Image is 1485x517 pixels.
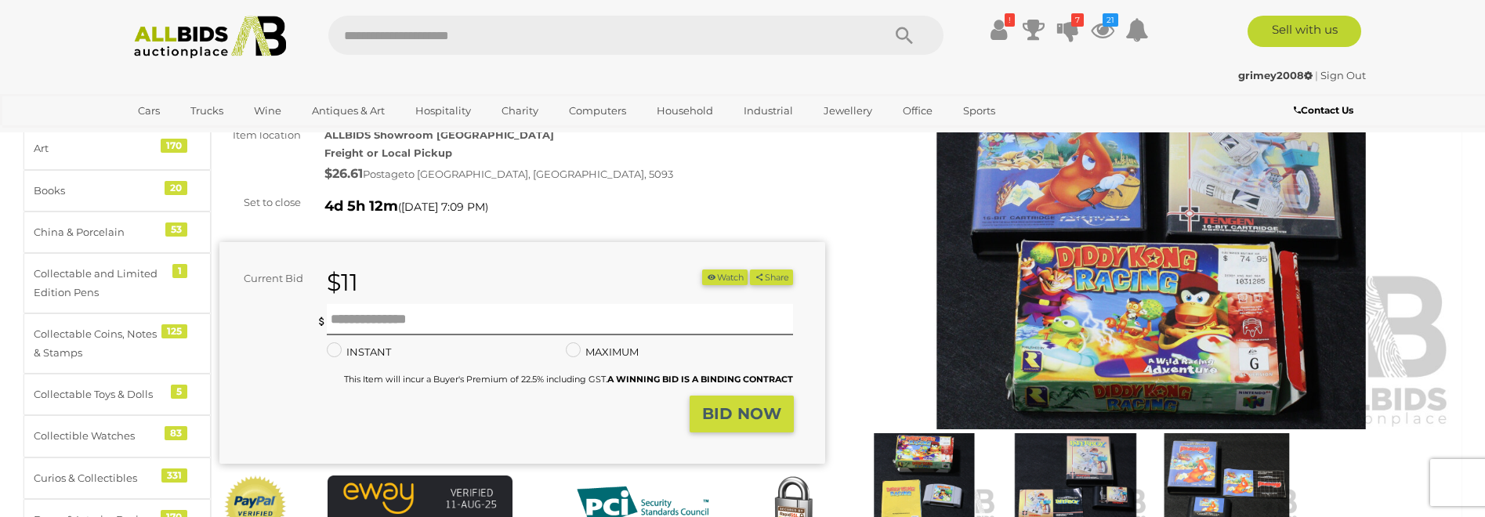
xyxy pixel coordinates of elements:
[34,182,163,200] div: Books
[24,211,211,253] a: China & Porcelain 53
[1248,16,1361,47] a: Sell with us
[324,166,363,181] strong: $26.61
[702,269,748,286] li: Watch this item
[733,98,803,124] a: Industrial
[208,193,313,211] div: Set to close
[401,200,485,214] span: [DATE] 7:09 PM
[404,168,673,180] span: to [GEOGRAPHIC_DATA], [GEOGRAPHIC_DATA], 5093
[1091,16,1114,44] a: 21
[24,457,211,499] a: Curios & Collectibles 331
[24,253,211,313] a: Collectable and Limited Edition Pens 1
[1315,69,1318,81] span: |
[324,163,825,186] div: Postage
[208,126,313,144] div: Item location
[161,468,187,483] div: 331
[702,404,781,423] strong: BID NOW
[24,374,211,415] a: Collectable Toys & Dolls 5
[398,201,488,213] span: ( )
[405,98,481,124] a: Hospitality
[324,146,452,159] strong: Freight or Local Pickup
[559,98,636,124] a: Computers
[324,128,554,141] strong: ALLBIDS Showroom [GEOGRAPHIC_DATA]
[128,98,170,124] a: Cars
[180,98,234,124] a: Trucks
[987,16,1011,44] a: !
[750,269,793,286] button: Share
[165,426,187,440] div: 83
[327,268,358,297] strong: $11
[344,374,793,385] small: This Item will incur a Buyer's Premium of 22.5% including GST.
[24,415,211,457] a: Collectible Watches 83
[1005,13,1015,27] i: !
[849,39,1454,429] img: Trio of Vintage Retro N64 Sega Megadrive Videogames
[1103,13,1118,27] i: 21
[24,313,211,374] a: Collectable Coins, Notes & Stamps 125
[244,98,292,124] a: Wine
[327,343,391,361] label: INSTANT
[34,385,163,403] div: Collectable Toys & Dolls
[1320,69,1366,81] a: Sign Out
[690,396,794,432] button: BID NOW
[165,181,187,195] div: 20
[702,269,748,286] button: Watch
[34,325,163,362] div: Collectable Coins, Notes & Stamps
[1238,69,1313,81] strong: grimey2008
[171,385,187,399] div: 5
[607,374,793,385] b: A WINNING BID IS A BINDING CONTRACT
[34,265,163,302] div: Collectable and Limited Edition Pens
[1294,102,1357,119] a: Contact Us
[1071,13,1084,27] i: 7
[172,264,187,278] div: 1
[566,343,639,361] label: MAXIMUM
[165,222,187,237] div: 53
[34,469,163,487] div: Curios & Collectibles
[34,427,163,445] div: Collectible Watches
[813,98,882,124] a: Jewellery
[491,98,549,124] a: Charity
[865,16,944,55] button: Search
[1238,69,1315,81] a: grimey2008
[219,269,315,287] div: Current Bid
[24,128,211,169] a: Art 170
[34,139,163,157] div: Art
[893,98,943,124] a: Office
[125,16,295,59] img: Allbids.com.au
[161,324,187,338] div: 125
[161,139,187,153] div: 170
[34,223,163,241] div: China & Porcelain
[128,124,259,150] a: [GEOGRAPHIC_DATA]
[324,197,398,215] strong: 4d 5h 12m
[24,170,211,211] a: Books 20
[1294,104,1353,116] b: Contact Us
[1056,16,1080,44] a: 7
[302,98,395,124] a: Antiques & Art
[953,98,1005,124] a: Sports
[647,98,723,124] a: Household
